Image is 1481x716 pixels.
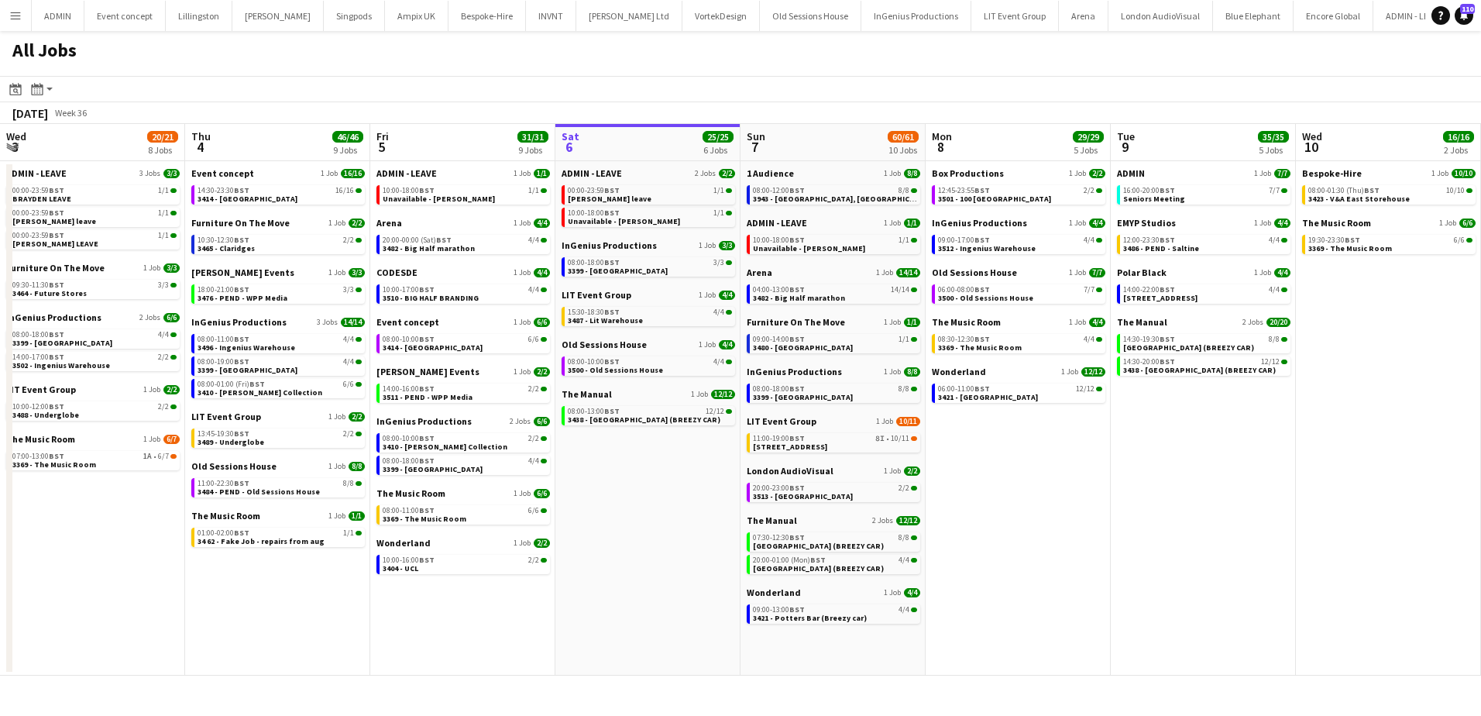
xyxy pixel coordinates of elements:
button: Lillingston [166,1,232,31]
a: Arena1 Job14/14 [747,267,920,278]
div: Bespoke-Hire1 Job10/1008:00-01:30 (Thu)BST10/103423 - V&A East Storehouse [1302,167,1476,217]
button: [PERSON_NAME] [232,1,324,31]
span: 2/2 [349,219,365,228]
span: 1/1 [158,187,169,194]
span: 4/4 [719,291,735,300]
span: The Music Room [932,316,1001,328]
a: Old Sessions House1 Job7/7 [932,267,1105,278]
span: BST [1345,235,1360,245]
span: 1/1 [534,169,550,178]
div: Event concept1 Job16/1614:30-23:30BST16/163414 - [GEOGRAPHIC_DATA] [191,167,365,217]
span: 1 Job [884,219,901,228]
span: Arena [376,217,402,229]
div: EMYP Studios1 Job4/412:00-23:30BST4/43486 - PEND - Saltine [1117,217,1290,267]
span: ADMIN - LEAVE [376,167,437,179]
span: 3476 - PEND - WPP Media [198,293,287,303]
a: The Manual2 Jobs20/20 [1117,316,1290,328]
a: 10:30-12:30BST2/23465 - Claridges [198,235,362,253]
span: 6/6 [534,318,550,327]
span: 12:00-23:30 [1123,236,1175,244]
span: 10/10 [1446,187,1465,194]
span: BST [604,257,620,267]
span: 10/10 [1452,169,1476,178]
a: 00:00-23:59BST1/1BRAYDEN LEAVE [12,185,177,203]
span: 10:00-18:00 [753,236,805,244]
span: Unavailable - Ash [383,194,495,204]
button: INVNT [526,1,576,31]
span: 14:30-23:30 [198,187,249,194]
button: London AudioVisual [1108,1,1213,31]
span: 04:00-13:00 [753,286,805,294]
span: 20:00-00:00 (Sat) [383,236,452,244]
span: 1 Job [699,291,716,300]
span: 1 Job [143,263,160,273]
div: Furniture On The Move1 Job2/210:30-12:30BST2/23465 - Claridges [191,217,365,267]
a: 08:00-18:00BST3/33399 - [GEOGRAPHIC_DATA] [568,257,732,275]
span: 4/4 [1089,219,1105,228]
a: 12:00-23:30BST4/43486 - PEND - Saltine [1123,235,1287,253]
a: 04:00-13:00BST14/143482 - Big Half marathon [753,284,917,302]
div: Old Sessions House1 Job7/706:00-08:00BST7/73500 - Old Sessions House [932,267,1105,316]
a: Event concept1 Job6/6 [376,316,550,328]
span: 110 [1460,4,1475,14]
span: 4/4 [1274,219,1290,228]
span: 09:00-17:00 [938,236,990,244]
span: 08:00-18:00 [12,331,64,339]
span: BST [49,329,64,339]
span: Furniture On The Move [747,316,845,328]
a: 12:45-23:55BST2/23501 - 100 [GEOGRAPHIC_DATA] [938,185,1102,203]
button: Bespoke-Hire [448,1,526,31]
a: CODESDE1 Job4/4 [376,267,550,278]
span: 3 Jobs [317,318,338,327]
span: BST [234,185,249,195]
span: 3/3 [163,169,180,178]
span: 3369 - The Music Room [1308,243,1392,253]
span: 2/2 [719,169,735,178]
span: 3482 - Big Half marathon [383,243,475,253]
button: LIT Event Group [971,1,1059,31]
span: 1/1 [158,209,169,217]
span: 2/2 [1089,169,1105,178]
a: ADMIN - LEAVE3 Jobs3/3 [6,167,180,179]
span: 4/4 [158,331,169,339]
div: Furniture On The Move1 Job3/309:30-11:30BST3/33464 - Future Stores [6,262,180,312]
span: Event concept [191,167,254,179]
a: LIT Event Group1 Job4/4 [562,289,735,301]
a: InGenius Productions2 Jobs6/6 [6,312,180,323]
span: 4/4 [528,236,539,244]
span: 1 Job [1069,268,1086,277]
span: 1/1 [899,236,909,244]
button: Blue Elephant [1213,1,1294,31]
span: 1 Job [876,268,893,277]
span: Seniors Meeting [1123,194,1185,204]
a: Bespoke-Hire1 Job10/10 [1302,167,1476,179]
a: 16:00-20:00BST7/7Seniors Meeting [1123,185,1287,203]
div: ADMIN - LEAVE2 Jobs2/200:00-23:59BST1/1[PERSON_NAME] leave10:00-18:00BST1/1Unavailable - [PERSON_... [562,167,735,239]
span: BST [789,334,805,344]
span: BST [974,284,990,294]
span: 2 Jobs [1242,318,1263,327]
span: BST [604,185,620,195]
a: [PERSON_NAME] Events1 Job3/3 [191,267,365,278]
span: 1 Job [884,169,901,178]
div: [PERSON_NAME] Events1 Job3/318:00-21:00BST3/33476 - PEND - WPP Media [191,267,365,316]
span: 16:00-20:00 [1123,187,1175,194]
span: ADMIN - LEAVE [6,167,67,179]
button: ADMIN - LEAVE [1373,1,1456,31]
span: 18:00-21:00 [198,286,249,294]
span: BST [974,334,990,344]
span: 1/1 [713,209,724,217]
span: BST [604,307,620,317]
span: 10:00-18:00 [568,209,620,217]
span: BST [974,235,990,245]
span: BST [234,284,249,294]
span: 3465 - Claridges [198,243,255,253]
span: 1 Job [514,219,531,228]
a: Furniture On The Move1 Job2/2 [191,217,365,229]
span: 1 Job [514,318,531,327]
button: Encore Global [1294,1,1373,31]
span: 1 Job [699,241,716,250]
div: The Music Room1 Job4/408:30-12:30BST4/43369 - The Music Room [932,316,1105,366]
span: 3/3 [158,281,169,289]
a: ADMIN - LEAVE1 Job1/1 [376,167,550,179]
